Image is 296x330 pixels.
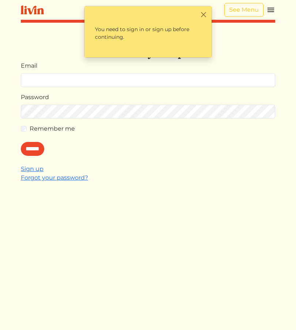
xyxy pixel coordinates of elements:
a: See Menu [224,3,263,17]
a: Forgot your password? [21,174,88,181]
label: Email [21,61,37,70]
a: Sign up [21,165,43,172]
img: menu_hamburger-cb6d353cf0ecd9f46ceae1c99ecbeb4a00e71ca567a856bd81f57e9d8c17bb26.svg [266,5,275,14]
h1: Let's take dinner off your plate. [21,29,275,59]
p: You need to sign in or sign up before continuing. [89,19,207,47]
img: livin-logo-a0d97d1a881af30f6274990eb6222085a2533c92bbd1e4f22c21b4f0d0e3210c.svg [21,5,44,15]
label: Password [21,93,49,102]
label: Remember me [30,124,75,133]
button: Close [200,11,207,18]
